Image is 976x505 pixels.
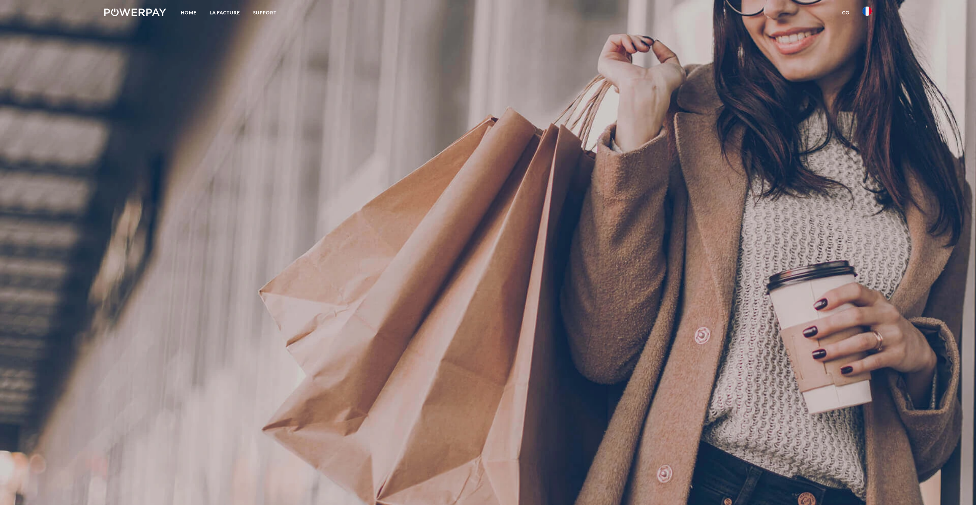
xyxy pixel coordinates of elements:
img: logo-powerpay-white.svg [104,8,166,16]
a: LA FACTURE [203,6,247,20]
a: Home [174,6,203,20]
a: CG [836,6,856,20]
img: fr [863,7,872,16]
a: Support [247,6,283,20]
